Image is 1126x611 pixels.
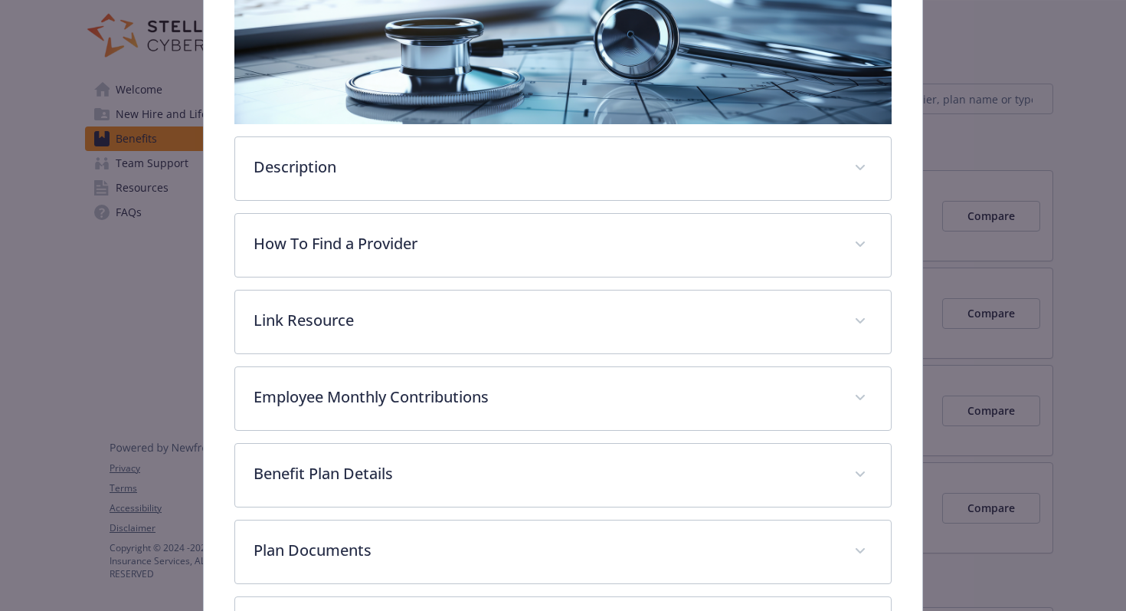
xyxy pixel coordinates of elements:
[235,521,892,583] div: Plan Documents
[235,214,892,277] div: How To Find a Provider
[235,367,892,430] div: Employee Monthly Contributions
[254,539,836,562] p: Plan Documents
[254,462,836,485] p: Benefit Plan Details
[235,137,892,200] div: Description
[254,386,836,409] p: Employee Monthly Contributions
[254,232,836,255] p: How To Find a Provider
[235,444,892,507] div: Benefit Plan Details
[254,156,836,179] p: Description
[254,309,836,332] p: Link Resource
[235,291,892,353] div: Link Resource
